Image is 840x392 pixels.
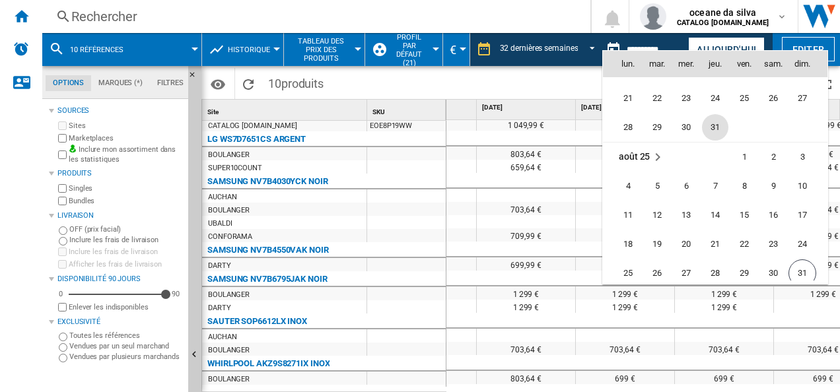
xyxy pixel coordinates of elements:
[702,202,728,228] span: 14
[730,51,759,77] th: ven.
[603,84,827,113] tr: Week 4
[701,259,730,288] td: Thursday August 28 2025
[788,259,827,288] td: Sunday August 31 2025
[759,143,788,172] td: Saturday August 2 2025
[644,260,670,286] span: 26
[759,84,788,113] td: Saturday July 26 2025
[603,259,827,288] tr: Week 5
[643,201,672,230] td: Tuesday August 12 2025
[788,143,827,172] td: Sunday August 3 2025
[603,51,643,77] th: lun.
[701,113,730,143] td: Thursday July 31 2025
[603,230,643,259] td: Monday August 18 2025
[788,51,827,77] th: dim.
[702,114,728,141] span: 31
[603,172,827,201] tr: Week 2
[603,113,643,143] td: Monday July 28 2025
[759,201,788,230] td: Saturday August 16 2025
[701,201,730,230] td: Thursday August 14 2025
[643,51,672,77] th: mar.
[789,173,816,199] span: 10
[759,230,788,259] td: Saturday August 23 2025
[672,201,701,230] td: Wednesday August 13 2025
[701,230,730,259] td: Thursday August 21 2025
[644,173,670,199] span: 5
[643,172,672,201] td: Tuesday August 5 2025
[643,113,672,143] td: Tuesday July 29 2025
[788,259,816,287] span: 31
[730,201,759,230] td: Friday August 15 2025
[672,113,701,143] td: Wednesday July 30 2025
[759,259,788,288] td: Saturday August 30 2025
[643,230,672,259] td: Tuesday August 19 2025
[673,85,699,112] span: 23
[643,259,672,288] td: Tuesday August 26 2025
[673,231,699,257] span: 20
[789,231,816,257] span: 24
[788,172,827,201] td: Sunday August 10 2025
[730,143,759,172] td: Friday August 1 2025
[603,172,643,201] td: Monday August 4 2025
[603,143,827,172] tr: Week 1
[672,84,701,113] td: Wednesday July 23 2025
[672,259,701,288] td: Wednesday August 27 2025
[672,172,701,201] td: Wednesday August 6 2025
[644,114,670,141] span: 29
[673,260,699,286] span: 27
[701,84,730,113] td: Thursday July 24 2025
[730,84,759,113] td: Friday July 25 2025
[673,173,699,199] span: 6
[702,231,728,257] span: 21
[643,84,672,113] td: Tuesday July 22 2025
[760,144,787,170] span: 2
[788,201,827,230] td: Sunday August 17 2025
[603,84,643,113] td: Monday July 21 2025
[701,172,730,201] td: Thursday August 7 2025
[731,231,757,257] span: 22
[615,114,641,141] span: 28
[603,143,701,172] td: August 2025
[603,201,827,230] tr: Week 3
[672,230,701,259] td: Wednesday August 20 2025
[603,230,827,259] tr: Week 4
[760,231,787,257] span: 23
[615,260,641,286] span: 25
[759,51,788,77] th: sam.
[731,85,757,112] span: 25
[760,260,787,286] span: 30
[615,85,641,112] span: 21
[603,259,643,288] td: Monday August 25 2025
[731,202,757,228] span: 15
[789,85,816,112] span: 27
[615,202,641,228] span: 11
[701,51,730,77] th: jeu.
[789,144,816,170] span: 3
[731,260,757,286] span: 29
[788,230,827,259] td: Sunday August 24 2025
[759,172,788,201] td: Saturday August 9 2025
[731,144,757,170] span: 1
[672,51,701,77] th: mer.
[644,231,670,257] span: 19
[730,259,759,288] td: Friday August 29 2025
[730,172,759,201] td: Friday August 8 2025
[760,85,787,112] span: 26
[788,84,827,113] td: Sunday July 27 2025
[644,202,670,228] span: 12
[760,202,787,228] span: 16
[702,173,728,199] span: 7
[730,230,759,259] td: Friday August 22 2025
[702,260,728,286] span: 28
[702,85,728,112] span: 24
[644,85,670,112] span: 22
[603,113,827,143] tr: Week 5
[615,231,641,257] span: 18
[603,201,643,230] td: Monday August 11 2025
[603,51,827,284] md-calendar: Calendar
[789,202,816,228] span: 17
[731,173,757,199] span: 8
[673,114,699,141] span: 30
[615,173,641,199] span: 4
[760,173,787,199] span: 9
[619,151,650,162] span: août 25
